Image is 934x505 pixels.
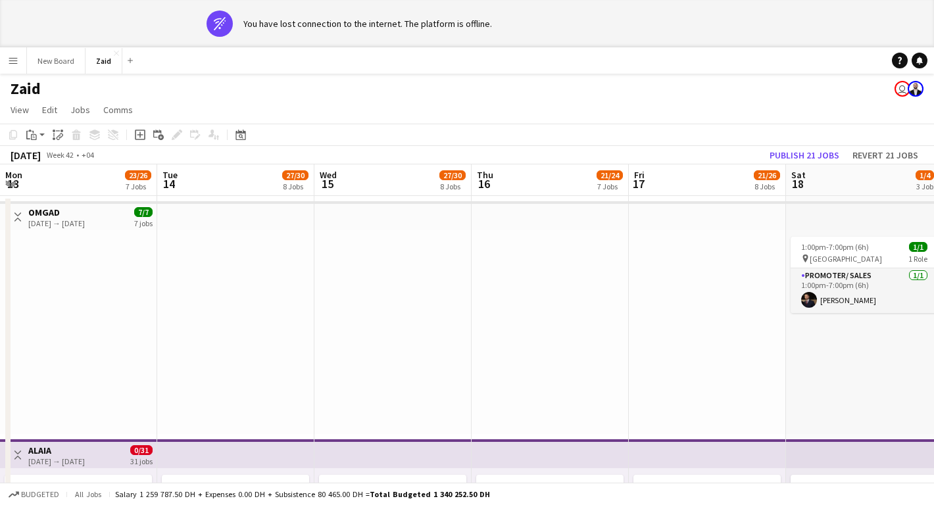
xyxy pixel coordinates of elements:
button: New Board [27,48,86,74]
span: 1/4 [916,170,934,180]
span: Fri [634,169,645,181]
span: Thu [477,169,493,181]
a: Comms [98,101,138,118]
h3: ALAIA [28,445,85,456]
button: Zaid [86,48,122,74]
span: Sat [791,169,806,181]
span: 17 [632,176,645,191]
span: 14 [160,176,178,191]
app-user-avatar: Zaid Rahmoun [908,81,923,97]
div: [DATE] [11,149,41,162]
span: Budgeted [21,490,59,499]
h1: Zaid [11,79,41,99]
span: [GEOGRAPHIC_DATA] [810,254,882,264]
span: 1:00pm-7:00pm (6h) [801,242,869,252]
span: Jobs [70,104,90,116]
span: Wed [320,169,337,181]
div: Salary 1 259 787.50 DH + Expenses 0.00 DH + Subsistence 80 465.00 DH = [115,489,490,499]
span: 21/26 [754,170,780,180]
div: 31 jobs [130,455,153,466]
span: 1/1 [909,242,927,252]
span: 16 [475,176,493,191]
a: Edit [37,101,62,118]
span: View [11,104,29,116]
span: 27/30 [282,170,308,180]
div: 7 jobs [134,217,153,228]
span: All jobs [72,489,104,499]
span: 0/31 [130,445,153,455]
button: Publish 21 jobs [764,147,845,164]
span: Total Budgeted 1 340 252.50 DH [370,489,490,499]
span: Tue [162,169,178,181]
span: Mon [5,169,22,181]
div: 8 Jobs [440,181,465,191]
span: Week 42 [43,150,76,160]
span: 27/30 [439,170,466,180]
div: 8 Jobs [754,181,779,191]
span: Comms [103,104,133,116]
h3: OMGAD [28,206,85,218]
div: +04 [82,150,94,160]
span: 15 [318,176,337,191]
div: 7 Jobs [126,181,151,191]
div: You have lost connection to the internet. The platform is offline. [243,18,492,30]
span: 21/24 [597,170,623,180]
a: View [5,101,34,118]
div: 7 Jobs [597,181,622,191]
div: 8 Jobs [283,181,308,191]
span: Edit [42,104,57,116]
button: Budgeted [7,487,61,502]
span: 18 [789,176,806,191]
button: Revert 21 jobs [847,147,923,164]
span: 13 [3,176,22,191]
span: 23/26 [125,170,151,180]
span: 1 Role [908,254,927,264]
div: [DATE] → [DATE] [28,218,85,228]
div: [DATE] → [DATE] [28,456,85,466]
a: Jobs [65,101,95,118]
app-user-avatar: Jasmine Hamadeh [895,81,910,97]
span: 7/7 [134,207,153,217]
